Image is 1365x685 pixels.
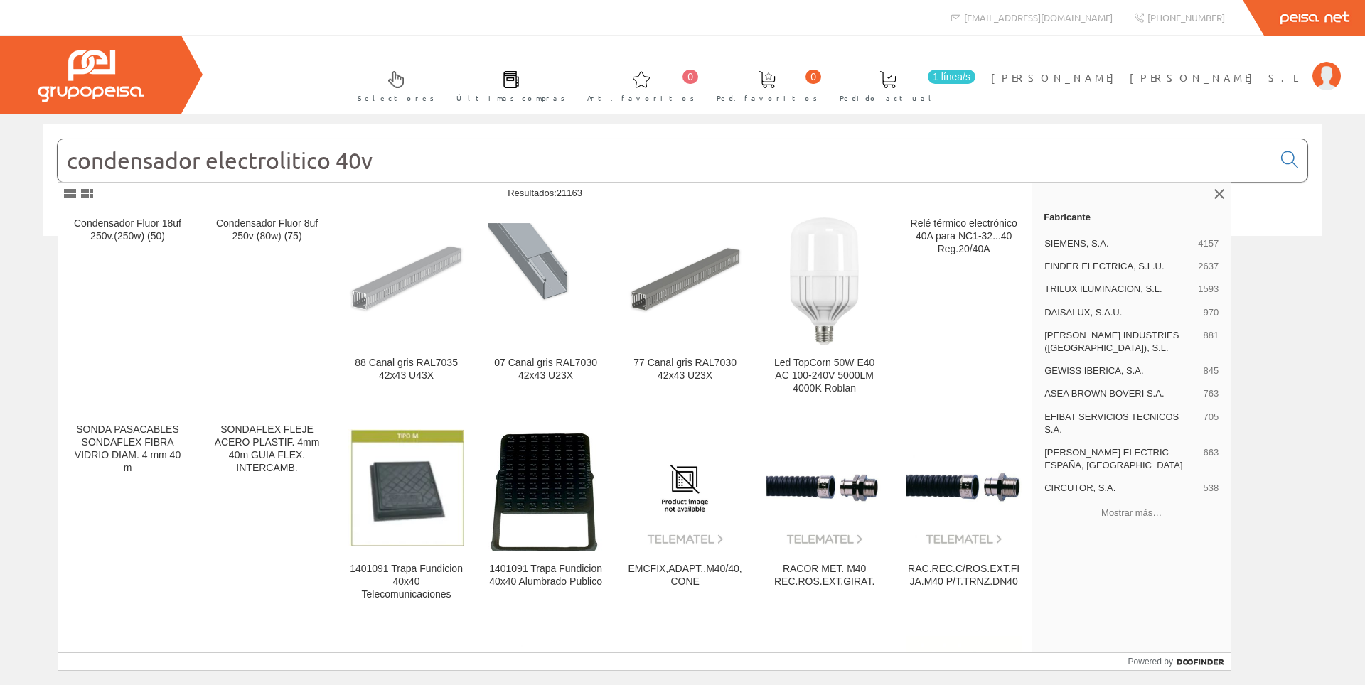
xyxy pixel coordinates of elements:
[1203,365,1219,377] span: 845
[198,206,336,411] a: Condensador Fluor 8uf 250v (80w) (75)
[1044,260,1192,273] span: FINDER ELECTRICA, S.L.U.
[766,430,882,546] img: RACOR MET. M40 REC.ROS.EXT.GIRAT.
[1203,446,1219,472] span: 663
[894,412,1033,617] a: RAC.REC.C/ROS.EXT.FIJA.M40 P/T.TRNZ.DN40 RAC.REC.C/ROS.EXT.FIJA.M40 P/T.TRNZ.DN40
[1044,411,1197,436] span: EFIBAT SERVICIOS TECNICOS S.A.
[964,11,1113,23] span: [EMAIL_ADDRESS][DOMAIN_NAME]
[1128,653,1231,670] a: Powered by
[1203,387,1219,400] span: 763
[616,206,754,411] a: 77 Canal gris RAL7030 42x43 U23X 77 Canal gris RAL7030 42x43 U23X
[991,59,1341,72] a: [PERSON_NAME] [PERSON_NAME] S.L
[557,188,582,198] span: 21163
[209,217,325,243] div: Condensador Fluor 8uf 250v (80w) (75)
[1203,306,1219,319] span: 970
[1044,482,1197,495] span: CIRCUTOR, S.A.
[894,206,1033,411] a: Relé térmico electrónico 40A para NC1-32...40 Reg.20/40A
[488,425,604,551] img: 1401091 Trapa Fundicion 40x40 Alumbrado Publico
[766,563,882,588] div: RACOR MET. M40 REC.ROS.EXT.GIRAT.
[442,59,572,111] a: Últimas compras
[348,223,464,339] img: 88 Canal gris RAL7035 42x43 U43X
[488,357,604,382] div: 07 Canal gris RAL7030 42x43 U23X
[1203,411,1219,436] span: 705
[1198,260,1219,273] span: 2637
[1032,205,1231,228] a: Fabricante
[840,91,936,105] span: Pedido actual
[198,412,336,617] a: SONDAFLEX FLEJE ACERO PLASTIF. 4mm 40m GUIA FLEX. INTERCAMB.
[627,223,743,339] img: 77 Canal gris RAL7030 42x43 U23X
[616,412,754,617] a: EMCFIX,ADAPT.,M40/40,CONE EMCFIX,ADAPT.,M40/40,CONE
[627,563,743,588] div: EMCFIX,ADAPT.,M40/40,CONE
[70,424,186,475] div: SONDA PASACABLES SONDAFLEX FIBRA VIDRIO DIAM. 4 mm 40 m
[1044,306,1197,319] span: DAISALUX, S.A.U.
[906,217,1022,256] div: Relé térmico electrónico 40A para NC1-32...40 Reg.20/40A
[43,254,1322,266] div: © Grupo Peisa
[627,430,743,546] img: EMCFIX,ADAPT.,M40/40,CONE
[1147,11,1225,23] span: [PHONE_NUMBER]
[348,429,464,546] img: 1401091 Trapa Fundicion 40x40 Telecomunicaciones
[348,563,464,601] div: 1401091 Trapa Fundicion 40x40 Telecomunicaciones
[38,50,144,102] img: Grupo Peisa
[1044,365,1197,377] span: GEWISS IBERICA, S.A.
[1203,329,1219,355] span: 881
[58,206,197,411] a: Condensador Fluor 18uf 250v.(250w) (50)
[1198,237,1219,250] span: 4157
[1044,237,1192,250] span: SIEMENS, S.A.
[1203,482,1219,495] span: 538
[1198,283,1219,296] span: 1593
[476,412,615,617] a: 1401091 Trapa Fundicion 40x40 Alumbrado Publico 1401091 Trapa Fundicion 40x40 Alumbrado Publico
[991,70,1305,85] span: [PERSON_NAME] [PERSON_NAME] S.L
[825,59,979,111] a: 1 línea/s Pedido actual
[508,188,582,198] span: Resultados:
[58,139,1273,182] input: Buscar...
[755,412,894,617] a: RACOR MET. M40 REC.ROS.EXT.GIRAT. RACOR MET. M40 REC.ROS.EXT.GIRAT.
[70,217,186,243] div: Condensador Fluor 18uf 250v.(250w) (50)
[456,91,565,105] span: Últimas compras
[209,424,325,475] div: SONDAFLEX FLEJE ACERO PLASTIF. 4mm 40m GUIA FLEX. INTERCAMB.
[755,206,894,411] a: Led TopCorn 50W E40 AC 100-240V 5000LM 4000K Roblan Led TopCorn 50W E40 AC 100-240V 5000LM 4000K ...
[1044,446,1197,472] span: [PERSON_NAME] ELECTRIC ESPAÑA, [GEOGRAPHIC_DATA]
[627,357,743,382] div: 77 Canal gris RAL7030 42x43 U23X
[488,563,604,588] div: 1401091 Trapa Fundicion 40x40 Alumbrado Publico
[790,217,860,345] img: Led TopCorn 50W E40 AC 100-240V 5000LM 4000K Roblan
[1044,283,1192,296] span: TRILUX ILUMINACION, S.L.
[928,70,975,84] span: 1 línea/s
[1044,329,1197,355] span: [PERSON_NAME] INDUSTRIES ([GEOGRAPHIC_DATA]), S.L.
[682,70,698,84] span: 0
[587,91,695,105] span: Art. favoritos
[906,430,1022,546] img: RAC.REC.C/ROS.EXT.FIJA.M40 P/T.TRNZ.DN40
[805,70,821,84] span: 0
[476,206,615,411] a: 07 Canal gris RAL7030 42x43 U23X 07 Canal gris RAL7030 42x43 U23X
[906,563,1022,588] div: RAC.REC.C/ROS.EXT.FIJA.M40 P/T.TRNZ.DN40
[717,91,818,105] span: Ped. favoritos
[1128,655,1173,668] span: Powered by
[348,357,464,382] div: 88 Canal gris RAL7035 42x43 U43X
[358,91,434,105] span: Selectores
[337,412,476,617] a: 1401091 Trapa Fundicion 40x40 Telecomunicaciones 1401091 Trapa Fundicion 40x40 Telecomunicaciones
[1044,387,1197,400] span: ASEA BROWN BOVERI S.A.
[766,357,882,395] div: Led TopCorn 50W E40 AC 100-240V 5000LM 4000K Roblan
[488,223,604,339] img: 07 Canal gris RAL7030 42x43 U23X
[1038,501,1225,524] button: Mostrar más…
[58,412,197,617] a: SONDA PASACABLES SONDAFLEX FIBRA VIDRIO DIAM. 4 mm 40 m
[337,206,476,411] a: 88 Canal gris RAL7035 42x43 U43X 88 Canal gris RAL7035 42x43 U43X
[343,59,441,111] a: Selectores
